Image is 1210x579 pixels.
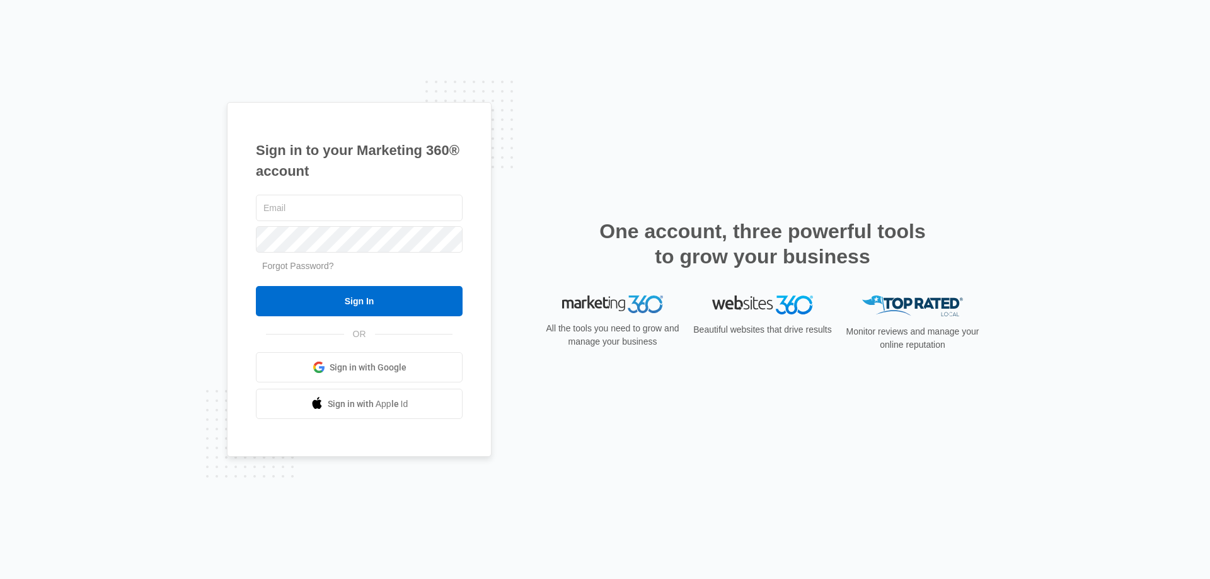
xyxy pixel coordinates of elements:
[328,398,408,411] span: Sign in with Apple Id
[344,328,375,341] span: OR
[596,219,930,269] h2: One account, three powerful tools to grow your business
[256,140,463,181] h1: Sign in to your Marketing 360® account
[330,361,406,374] span: Sign in with Google
[862,295,963,316] img: Top Rated Local
[262,261,334,271] a: Forgot Password?
[712,295,813,314] img: Websites 360
[692,323,833,336] p: Beautiful websites that drive results
[542,322,683,348] p: All the tools you need to grow and manage your business
[256,389,463,419] a: Sign in with Apple Id
[256,195,463,221] input: Email
[562,295,663,313] img: Marketing 360
[256,352,463,382] a: Sign in with Google
[256,286,463,316] input: Sign In
[842,325,983,352] p: Monitor reviews and manage your online reputation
